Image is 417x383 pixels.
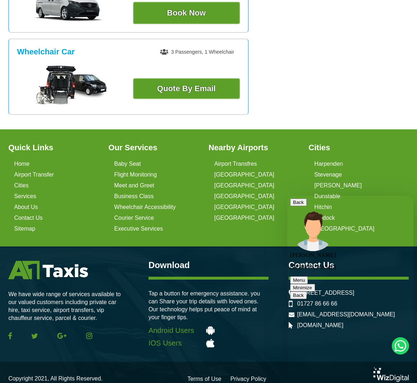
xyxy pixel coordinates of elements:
[160,49,234,55] span: 3 Passengers, 1 Wheelchair
[148,290,269,321] p: Tap a button for emergency assistance. you can Share your trip details with loved ones. Our techn...
[133,2,240,24] button: Book Now
[86,333,92,339] img: Instagram
[114,193,154,200] a: Business Class
[148,261,269,270] h3: Download
[108,144,200,152] h3: Our Services
[8,144,100,152] h3: Quick Links
[14,215,43,221] a: Contact Us
[133,78,240,99] a: Quote By Email
[114,182,154,189] a: Meet and Greet
[8,375,102,383] p: Copyright 2021, All Rights Reserved.
[114,226,163,232] a: Executive Services
[35,66,107,105] img: Wheelchair Car
[230,376,266,382] a: Privacy Policy
[14,193,36,200] a: Services
[287,196,413,383] iframe: chat widget
[314,161,343,167] a: Harpenden
[309,144,400,152] h3: Cities
[314,182,362,189] a: [PERSON_NAME]
[114,204,176,210] a: Wheelchair Accessibility
[14,172,54,178] a: Airport Transfer
[17,47,75,57] h3: Wheelchair Car
[208,144,300,152] h3: Nearby Airports
[14,204,38,210] a: About Us
[8,290,128,322] p: We have wide range of services available to our valued customers including private car hire, taxi...
[187,376,221,382] a: Terms of Use
[14,161,30,167] a: Home
[57,333,67,339] img: Google Plus
[214,204,274,210] a: [GEOGRAPHIC_DATA]
[148,326,269,335] a: Android Users
[14,182,28,189] a: Cities
[214,193,274,200] a: [GEOGRAPHIC_DATA]
[314,172,342,178] a: Stevenage
[314,193,340,200] a: Dunstable
[148,339,269,347] a: IOS Users
[14,226,35,232] a: Sitemap
[214,182,274,189] a: [GEOGRAPHIC_DATA]
[214,172,274,178] a: [GEOGRAPHIC_DATA]
[214,215,274,221] a: [GEOGRAPHIC_DATA]
[8,261,88,279] img: A1 Taxis St Albans
[114,215,154,221] a: Courier Service
[8,332,12,339] img: Facebook
[114,172,157,178] a: Flight Monitoring
[31,333,38,339] img: Twitter
[214,161,257,167] a: Airport Transfres
[114,161,141,167] a: Baby Seat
